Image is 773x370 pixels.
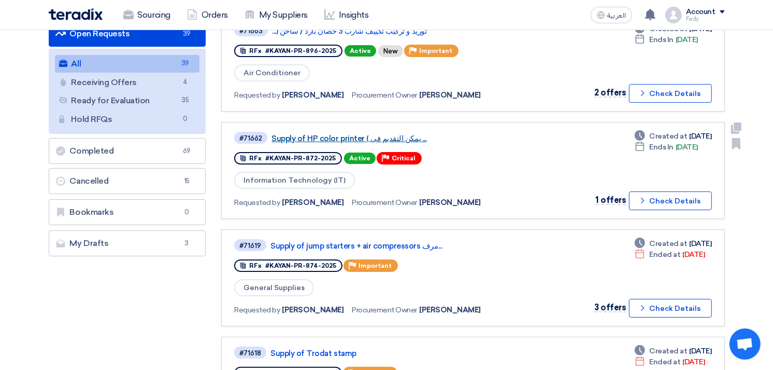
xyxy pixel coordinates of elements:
[239,135,262,142] div: #71662
[265,155,336,162] span: #KAYAN-PR-872-2025
[179,58,191,69] span: 39
[649,131,687,142] span: Created at
[55,74,200,91] a: Receiving Offers
[419,90,481,101] span: [PERSON_NAME]
[729,328,761,360] div: Open chat
[115,4,179,26] a: Sourcing
[180,207,193,217] span: 0
[686,8,715,17] div: Account
[234,64,310,81] span: Air Conditioner
[635,346,711,357] div: [DATE]
[635,357,705,367] div: [DATE]
[607,12,626,19] span: العربية
[344,153,376,164] span: Active
[179,77,191,88] span: 4
[352,197,417,208] span: Procurement Owner
[180,146,193,156] span: 69
[180,29,193,39] span: 39
[649,346,687,357] span: Created at
[270,241,529,251] a: Supply of jump starters + air compressors مرف...
[378,45,403,57] div: New
[419,197,481,208] span: [PERSON_NAME]
[55,55,200,73] a: All
[49,230,206,256] a: My Drafts3
[282,90,344,101] span: [PERSON_NAME]
[359,262,392,269] span: Important
[179,95,191,106] span: 35
[55,111,200,128] a: Hold RFQs
[180,238,193,249] span: 3
[392,155,416,162] span: Critical
[265,262,336,269] span: #KAYAN-PR-874-2025
[234,172,355,189] span: Information Technology (IT)
[236,4,316,26] a: My Suppliers
[282,305,344,316] span: [PERSON_NAME]
[635,249,705,260] div: [DATE]
[49,138,206,164] a: Completed69
[272,26,531,36] a: توريد و تركيب تكييف شارب 3 حصان بارد / ساخن (...
[234,305,280,316] span: Requested by
[345,45,376,57] span: Active
[249,47,262,54] span: RFx
[316,4,377,26] a: Insights
[239,28,263,34] div: #71663
[179,4,236,26] a: Orders
[234,197,280,208] span: Requested by
[629,299,712,318] button: Check Details
[49,21,206,47] a: Open Requests39
[239,242,261,249] div: #71619
[234,90,280,101] span: Requested by
[649,357,680,367] span: Ended at
[595,195,626,205] span: 1 offers
[649,34,674,45] span: Ends In
[649,249,680,260] span: Ended at
[55,92,200,109] a: Ready for Evaluation
[635,238,711,249] div: [DATE]
[649,238,687,249] span: Created at
[352,90,417,101] span: Procurement Owner
[649,142,674,153] span: Ends In
[49,168,206,194] a: Cancelled15
[419,47,452,54] span: Important
[49,8,103,20] img: Teradix logo
[49,199,206,225] a: Bookmarks0
[265,47,336,54] span: #KAYAN-PR-896-2025
[629,84,712,103] button: Check Details
[419,305,481,316] span: [PERSON_NAME]
[249,155,262,162] span: RFx
[686,16,725,22] div: Fady
[594,303,626,312] span: 3 offers
[591,7,632,23] button: العربية
[180,176,193,186] span: 15
[635,131,711,142] div: [DATE]
[179,114,191,125] span: 0
[271,134,531,143] a: Supply of HP color printer ( يمكن التقديم فى ...
[665,7,682,23] img: profile_test.png
[594,88,626,98] span: 2 offers
[270,349,529,358] a: Supply of Trodat stamp
[282,197,344,208] span: [PERSON_NAME]
[635,142,698,153] div: [DATE]
[239,350,261,357] div: #71618
[234,279,314,296] span: General Supplies
[249,262,262,269] span: RFx
[629,191,712,210] button: Check Details
[352,305,417,316] span: Procurement Owner
[635,34,698,45] div: [DATE]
